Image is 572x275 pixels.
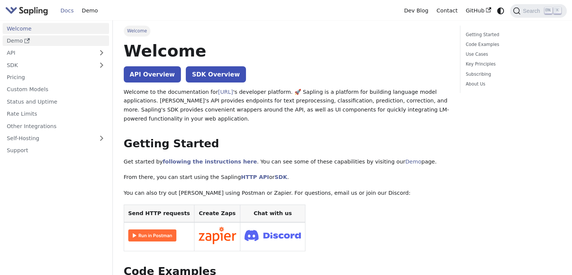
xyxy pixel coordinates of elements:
[466,41,558,48] a: Code Examples
[124,205,194,222] th: Send HTTP requests
[128,229,176,241] img: Run in Postman
[3,84,109,95] a: Custom Models
[466,51,558,58] a: Use Cases
[244,228,301,243] img: Join Discord
[405,159,422,165] a: Demo
[199,227,236,244] img: Connect in Zapier
[461,5,495,17] a: GitHub
[56,5,78,17] a: Docs
[124,173,449,182] p: From there, you can start using the Sapling or .
[241,174,269,180] a: HTTP API
[124,66,181,82] a: API Overview
[3,145,109,156] a: Support
[218,89,233,95] a: [URL]
[3,47,94,58] a: API
[163,159,257,165] a: following the instructions here
[400,5,432,17] a: Dev Blog
[186,66,246,82] a: SDK Overview
[3,96,109,107] a: Status and Uptime
[3,121,109,131] a: Other Integrations
[554,7,561,14] kbd: K
[3,133,109,144] a: Self-Hosting
[432,5,462,17] a: Contact
[5,5,48,16] img: Sapling.ai
[466,61,558,68] a: Key Principles
[124,157,449,167] p: Get started by . You can see some of these capabilities by visiting our page.
[78,5,102,17] a: Demo
[466,31,558,38] a: Getting Started
[3,108,109,119] a: Rate Limits
[124,26,449,36] nav: Breadcrumbs
[5,5,51,16] a: Sapling.ai
[124,41,449,61] h1: Welcome
[94,60,109,70] button: Expand sidebar category 'SDK'
[510,4,566,18] button: Search (Ctrl+K)
[3,72,109,83] a: Pricing
[124,26,150,36] span: Welcome
[520,8,545,14] span: Search
[3,35,109,46] a: Demo
[466,71,558,78] a: Subscribing
[194,205,240,222] th: Create Zaps
[466,81,558,88] a: About Us
[275,174,287,180] a: SDK
[124,88,449,124] p: Welcome to the documentation for 's developer platform. 🚀 Sapling is a platform for building lang...
[124,137,449,151] h2: Getting Started
[124,189,449,198] p: You can also try out [PERSON_NAME] using Postman or Zapier. For questions, email us or join our D...
[495,5,506,16] button: Switch between dark and light mode (currently system mode)
[3,60,94,70] a: SDK
[3,23,109,34] a: Welcome
[240,205,305,222] th: Chat with us
[94,47,109,58] button: Expand sidebar category 'API'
